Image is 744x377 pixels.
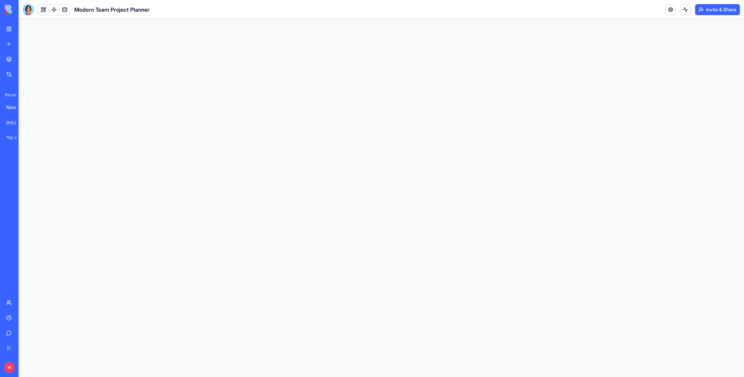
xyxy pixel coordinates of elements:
span: Modern Team Project Planner [74,6,149,14]
button: Invite & Share [695,4,740,15]
a: מארגן הדברים שלי [2,131,30,144]
div: New App [6,104,25,111]
span: Recent [2,92,17,98]
img: logo [5,5,48,14]
span: W [3,362,14,373]
a: New App [2,100,30,114]
a: מנהל צוות אייג'נטים חכמים [2,116,30,129]
div: מנהל צוות אייג'נטים חכמים [6,119,25,126]
div: מארגן הדברים שלי [6,134,25,141]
